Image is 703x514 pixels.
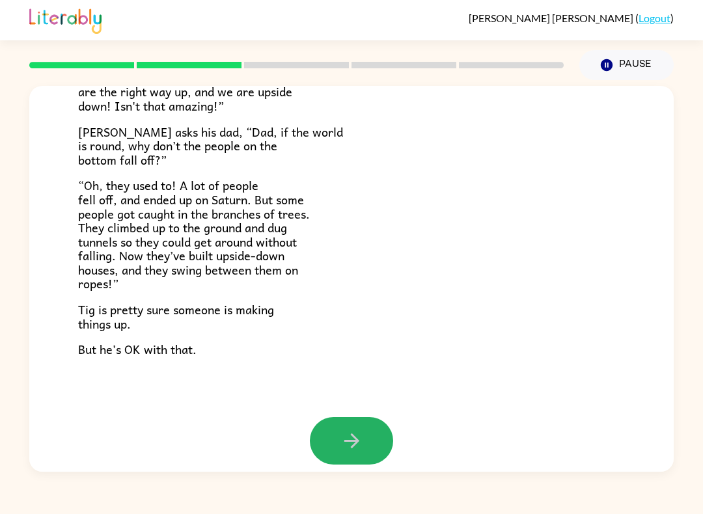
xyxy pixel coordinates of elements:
span: “Oh, they used to! A lot of people fell off, and ended up on Saturn. But some people got caught i... [78,176,310,293]
span: [PERSON_NAME] asks his dad, “Dad, if the world is round, why don’t the people on the bottom fall ... [78,122,343,169]
div: ( ) [469,12,674,24]
span: [PERSON_NAME] [PERSON_NAME] [469,12,635,24]
img: Literably [29,5,102,34]
a: Logout [639,12,670,24]
span: But he’s OK with that. [78,340,197,358]
button: Pause [579,50,674,80]
span: Tig is pretty sure someone is making things up. [78,300,274,333]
